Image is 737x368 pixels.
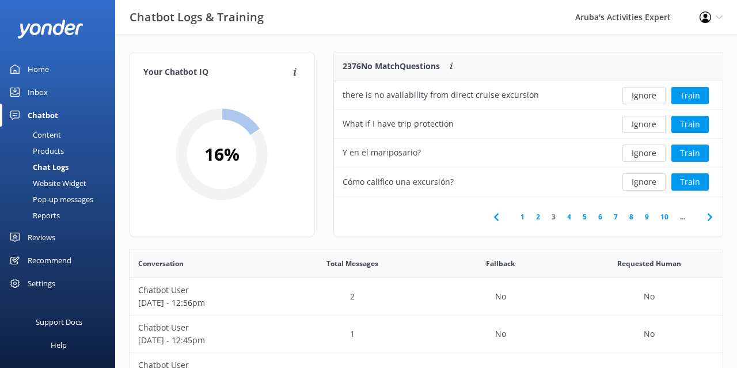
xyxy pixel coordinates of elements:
[577,211,592,222] a: 5
[7,143,115,159] a: Products
[644,328,655,340] p: No
[546,211,561,222] a: 3
[326,258,378,269] span: Total Messages
[671,87,709,104] button: Train
[343,60,440,73] p: 2376 No Match Questions
[334,81,723,196] div: grid
[130,316,723,353] div: row
[343,117,454,130] div: What if I have trip protection
[138,284,269,297] p: Chatbot User
[674,211,691,222] span: ...
[561,211,577,222] a: 4
[17,20,83,39] img: yonder-white-logo.png
[671,116,709,133] button: Train
[608,211,624,222] a: 7
[7,127,115,143] a: Content
[28,81,48,104] div: Inbox
[515,211,530,222] a: 1
[343,89,539,101] div: there is no availability from direct cruise excursion
[36,310,82,333] div: Support Docs
[7,191,115,207] a: Pop-up messages
[28,272,55,295] div: Settings
[138,258,184,269] span: Conversation
[7,127,61,143] div: Content
[343,176,454,188] div: Cómo califico una excursión?
[350,328,355,340] p: 1
[334,139,723,168] div: row
[530,211,546,222] a: 2
[592,211,608,222] a: 6
[617,258,681,269] span: Requested Human
[7,143,64,159] div: Products
[7,175,115,191] a: Website Widget
[486,258,515,269] span: Fallback
[28,249,71,272] div: Recommend
[130,8,264,26] h3: Chatbot Logs & Training
[624,211,639,222] a: 8
[671,145,709,162] button: Train
[622,173,666,191] button: Ignore
[28,104,58,127] div: Chatbot
[138,334,269,347] p: [DATE] - 12:45pm
[655,211,674,222] a: 10
[334,168,723,196] div: row
[138,321,269,334] p: Chatbot User
[495,290,506,303] p: No
[334,81,723,110] div: row
[138,297,269,309] p: [DATE] - 12:56pm
[51,333,67,356] div: Help
[622,116,666,133] button: Ignore
[622,87,666,104] button: Ignore
[143,66,290,79] h4: Your Chatbot IQ
[644,290,655,303] p: No
[622,145,666,162] button: Ignore
[7,159,115,175] a: Chat Logs
[28,226,55,249] div: Reviews
[7,191,93,207] div: Pop-up messages
[130,278,723,316] div: row
[7,175,86,191] div: Website Widget
[7,159,69,175] div: Chat Logs
[7,207,60,223] div: Reports
[350,290,355,303] p: 2
[639,211,655,222] a: 9
[204,141,240,168] h2: 16 %
[28,58,49,81] div: Home
[334,110,723,139] div: row
[495,328,506,340] p: No
[7,207,115,223] a: Reports
[671,173,709,191] button: Train
[343,146,421,159] div: Y en el mariposario?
